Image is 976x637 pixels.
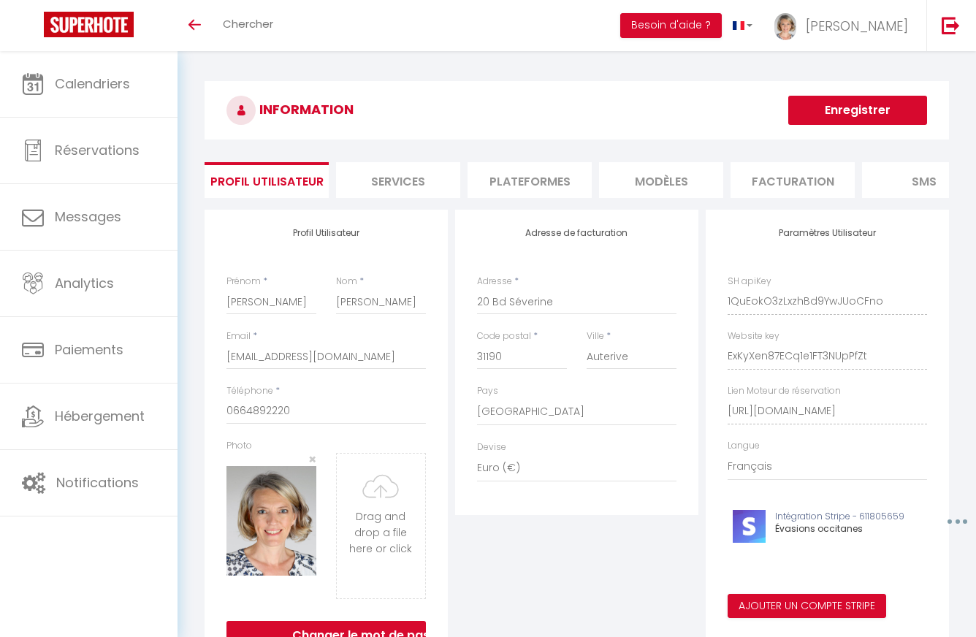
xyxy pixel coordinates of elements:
label: Email [226,329,251,343]
img: logout [942,16,960,34]
label: Prénom [226,275,261,289]
span: Paiements [55,340,123,359]
label: Adresse [477,275,512,289]
label: Pays [477,384,498,398]
img: 16978085812591.jpeg [226,466,316,576]
span: Calendriers [55,75,130,93]
span: × [308,450,316,468]
label: Nom [336,275,357,289]
iframe: Chat [914,571,965,626]
h4: Paramètres Utilisateur [728,228,927,238]
label: Website key [728,329,779,343]
label: Photo [226,439,252,453]
li: Services [336,162,460,198]
img: stripe-logo.jpeg [733,510,766,543]
h3: INFORMATION [205,81,949,140]
label: SH apiKey [728,275,771,289]
li: Facturation [731,162,855,198]
label: Lien Moteur de réservation [728,384,841,398]
button: Besoin d'aide ? [620,13,722,38]
li: Plateformes [468,162,592,198]
span: Messages [55,207,121,226]
button: Ouvrir le widget de chat LiveChat [12,6,56,50]
span: Notifications [56,473,139,492]
span: [PERSON_NAME] [806,17,908,35]
label: Téléphone [226,384,273,398]
label: Ville [587,329,604,343]
img: Super Booking [44,12,134,37]
label: Langue [728,439,760,453]
h4: Adresse de facturation [477,228,676,238]
button: Ajouter un compte Stripe [728,594,886,619]
li: Profil Utilisateur [205,162,329,198]
h4: Profil Utilisateur [226,228,426,238]
span: Chercher [223,16,273,31]
button: Enregistrer [788,96,927,125]
p: Intégration Stripe - 611805659 [775,510,914,524]
li: MODÈLES [599,162,723,198]
label: Code postal [477,329,531,343]
span: Analytics [55,274,114,292]
button: Close [308,453,316,466]
span: Hébergement [55,407,145,425]
img: ... [774,13,796,40]
span: Réservations [55,141,140,159]
span: Évasions occitanes [775,522,863,535]
label: Devise [477,440,506,454]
